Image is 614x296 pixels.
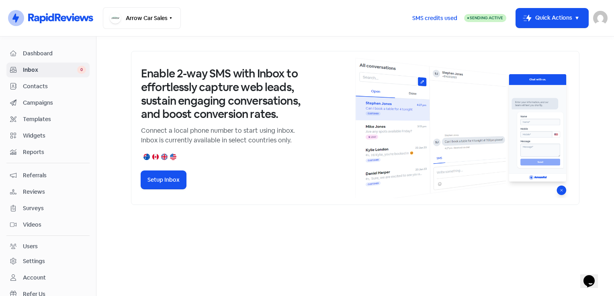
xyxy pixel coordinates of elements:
img: canada.png [152,154,159,160]
span: Reports [23,148,86,156]
button: Arrow Car Sales [103,7,181,29]
span: Sending Active [470,15,503,20]
span: Widgets [23,132,86,140]
button: Quick Actions [516,8,588,28]
img: united-kingdom.png [161,154,168,160]
a: Inbox 0 [6,63,90,77]
span: Dashboard [23,49,86,58]
span: Videos [23,221,86,229]
span: Surveys [23,204,86,213]
img: inbox-default-image-2.png [355,58,569,198]
span: Campaigns [23,99,86,107]
a: Widgets [6,128,90,143]
img: australia.png [143,154,150,160]
span: Templates [23,115,86,124]
a: Referrals [6,168,90,183]
span: SMS credits used [412,14,457,22]
a: SMS credits used [405,13,464,22]
span: Reviews [23,188,86,196]
a: Templates [6,112,90,127]
div: Account [23,274,46,282]
a: Account [6,270,90,285]
img: User [593,11,608,25]
span: Contacts [23,82,86,91]
a: Videos [6,217,90,232]
button: Setup Inbox [141,171,186,189]
a: Users [6,239,90,254]
a: Reports [6,145,90,160]
a: Contacts [6,79,90,94]
a: Sending Active [464,13,506,23]
p: Connect a local phone number to start using inbox. Inbox is currently available in select countri... [141,126,302,145]
div: Settings [23,257,45,266]
img: united-states.png [170,154,176,160]
h3: Enable 2-way SMS with Inbox to effortlessly capture web leads, sustain engaging conversations, an... [141,67,302,121]
a: Campaigns [6,95,90,110]
a: Reviews [6,184,90,199]
span: Inbox [23,66,77,74]
span: 0 [77,66,86,74]
div: Users [23,242,38,251]
iframe: chat widget [580,264,606,288]
a: Dashboard [6,46,90,61]
a: Settings [6,254,90,269]
a: Surveys [6,201,90,216]
span: Referrals [23,171,86,180]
